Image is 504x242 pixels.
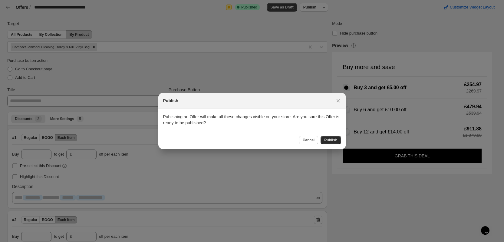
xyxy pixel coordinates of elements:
[334,96,342,105] button: Close
[324,138,337,143] span: Publish
[303,138,315,143] span: Cancel
[163,98,179,104] h2: Publish
[321,136,341,144] button: Publish
[163,114,341,126] p: Publishing an Offer will make all these changes visible on your store. Are you sure this Offer is...
[299,136,318,144] button: Cancel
